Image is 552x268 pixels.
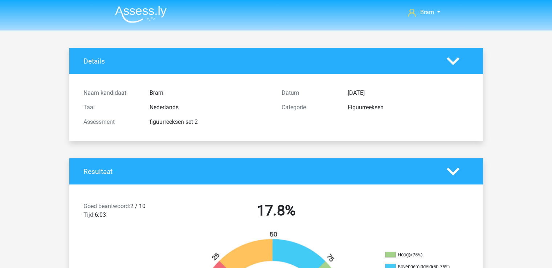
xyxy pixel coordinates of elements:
div: (>75%) [409,252,422,257]
div: Bram [144,89,276,97]
a: Bram [405,8,443,17]
span: Bram [420,9,434,16]
li: Hoog [385,252,458,258]
h2: 17.8% [183,202,370,219]
h4: Details [83,57,436,65]
div: Assessment [78,118,144,126]
span: Goed beantwoord: [83,203,130,210]
div: Datum [276,89,342,97]
div: Nederlands [144,103,276,112]
div: 2 / 10 6:03 [78,202,177,222]
div: Categorie [276,103,342,112]
div: Taal [78,103,144,112]
div: figuurreeksen set 2 [144,118,276,126]
div: [DATE] [342,89,474,97]
div: Figuurreeksen [342,103,474,112]
img: Assessly [115,6,167,23]
h4: Resultaat [83,167,436,176]
div: Naam kandidaat [78,89,144,97]
span: Tijd: [83,211,95,218]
